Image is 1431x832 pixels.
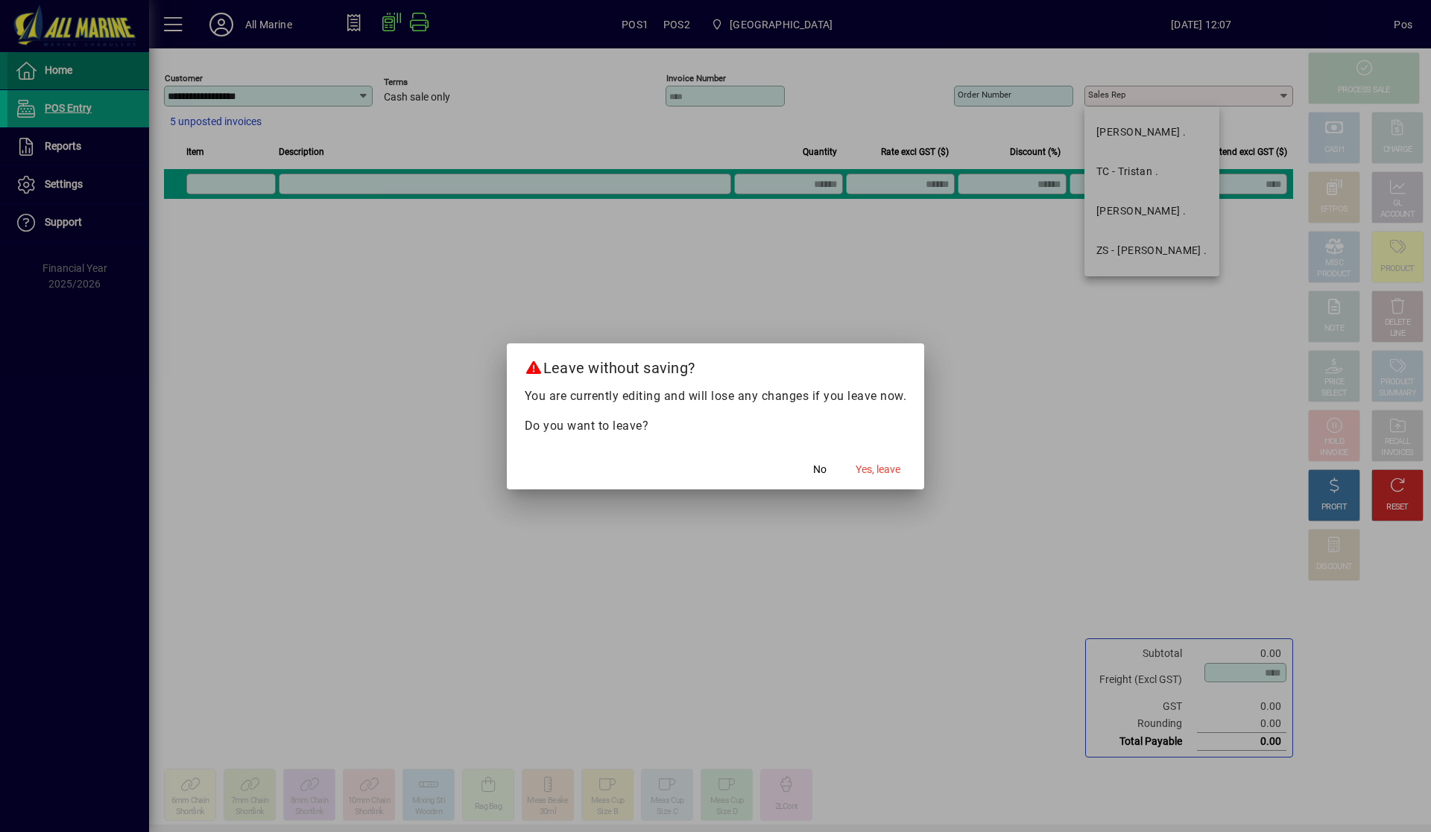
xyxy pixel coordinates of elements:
[856,462,900,477] span: Yes, leave
[796,457,844,483] button: No
[525,417,907,435] p: Do you want to leave?
[813,462,827,477] span: No
[507,343,925,387] h2: Leave without saving?
[525,387,907,405] p: You are currently editing and will lose any changes if you leave now.
[850,457,906,483] button: Yes, leave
